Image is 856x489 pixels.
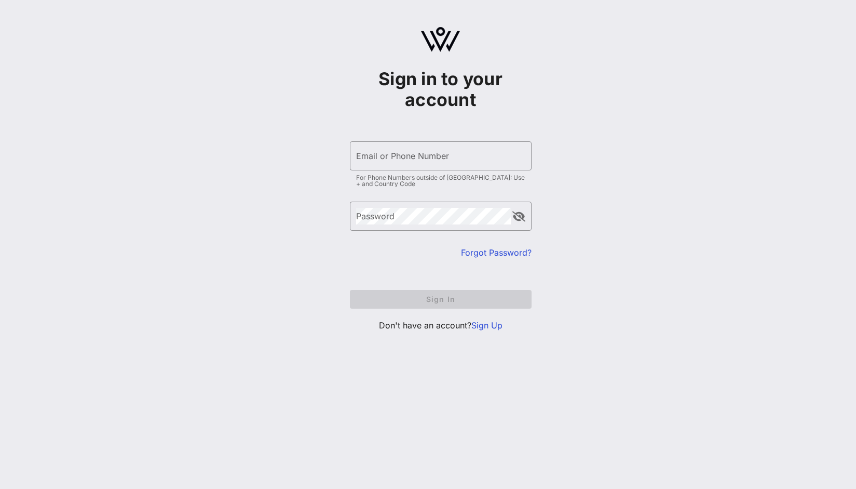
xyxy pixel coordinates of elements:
a: Sign Up [471,320,502,331]
p: Don't have an account? [350,319,532,332]
div: For Phone Numbers outside of [GEOGRAPHIC_DATA]: Use + and Country Code [356,175,525,187]
a: Forgot Password? [461,247,532,258]
img: logo.svg [421,27,460,52]
button: append icon [512,212,525,222]
h1: Sign in to your account [350,69,532,110]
